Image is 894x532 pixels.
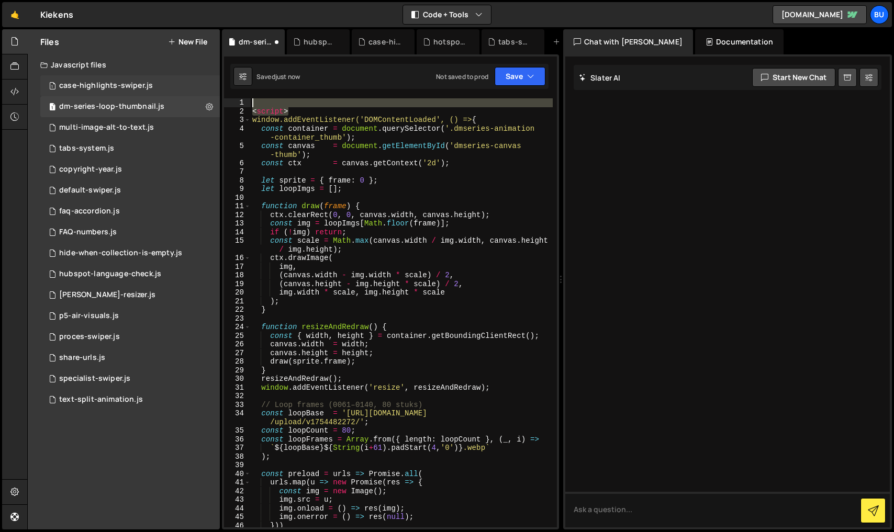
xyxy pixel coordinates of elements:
[224,487,251,496] div: 42
[563,29,693,54] div: Chat with [PERSON_NAME]
[224,444,251,452] div: 37
[224,236,251,254] div: 15
[224,185,251,194] div: 9
[752,68,835,87] button: Start new chat
[40,389,220,410] div: 16163/43456.js
[224,522,251,530] div: 46
[224,357,251,366] div: 28
[224,323,251,332] div: 24
[224,340,251,349] div: 26
[59,186,121,195] div: default-swiper.js
[224,159,251,168] div: 6
[403,5,491,24] button: Code + Tools
[224,219,251,228] div: 13
[870,5,889,24] a: Bu
[224,504,251,513] div: 44
[224,383,251,392] div: 31
[275,72,300,81] div: just now
[40,159,220,180] div: 16163/43452.js
[40,285,220,305] div: 16163/43457.js
[224,288,251,297] div: 20
[59,144,114,153] div: tabs-system.js
[239,37,272,47] div: dm-series-loop-thumbnail.js
[436,72,488,81] div: Not saved to prod
[2,2,28,27] a: 🤙
[59,353,105,363] div: share-urls.js
[224,124,251,142] div: 4
[49,104,55,112] span: 1
[59,207,120,216] div: faq-accordion.js
[433,37,467,47] div: hotspots-interaction.js
[40,243,220,264] div: 16163/43453.js
[224,435,251,444] div: 36
[224,314,251,323] div: 23
[40,180,220,201] div: 16163/43449.js
[224,401,251,410] div: 33
[49,83,55,91] span: 1
[224,409,251,426] div: 34
[224,176,251,185] div: 8
[59,228,117,237] div: FAQ-numbers.js
[224,349,251,358] div: 27
[224,366,251,375] div: 29
[40,36,59,48] h2: Files
[224,167,251,176] div: 7
[40,305,220,326] div: 16163/43448.js
[553,37,597,47] div: New File
[40,201,220,222] div: 16163/43454.js
[40,75,220,96] div: 16163/43450.js
[59,165,122,174] div: copyright-year.js
[224,332,251,341] div: 25
[224,228,251,237] div: 14
[59,332,120,342] div: proces-swiper.js
[59,269,161,279] div: hubspot-language-check.js
[224,452,251,461] div: 38
[773,5,867,24] a: [DOMAIN_NAME]
[28,54,220,75] div: Javascript files
[224,280,251,289] div: 19
[224,470,251,479] div: 40
[368,37,402,47] div: case-highlights-swiper.js
[224,116,251,124] div: 3
[224,202,251,211] div: 11
[224,305,251,314] div: 22
[224,297,251,306] div: 21
[224,211,251,220] div: 12
[224,375,251,383] div: 30
[40,8,73,21] div: Kiekens
[59,248,182,258] div: hide-when-collection-is-empty.js
[59,102,164,111] div: dm-series-loop-thumbnail.js
[59,374,130,383] div: specialist-swiper.js
[40,222,220,243] div: 16163/43462.js
[224,142,251,159] div: 5
[224,495,251,504] div: 43
[498,37,532,47] div: tabs-system.js
[59,81,153,90] div: case-highlights-swiper.js
[495,67,545,86] button: Save
[224,392,251,401] div: 32
[40,96,220,117] div: 16163/45964.js
[304,37,337,47] div: hubspot-language-check.js
[579,73,621,83] h2: Slater AI
[40,368,220,389] div: 16163/43451.js
[40,138,220,159] div: 16163/43508.js
[59,123,154,132] div: multi-image-alt-to-text.js
[224,254,251,263] div: 16
[224,271,251,280] div: 18
[256,72,300,81] div: Saved
[224,426,251,435] div: 35
[224,478,251,487] div: 41
[168,38,207,46] button: New File
[224,194,251,202] div: 10
[40,347,220,368] div: 16163/43461.js
[224,98,251,107] div: 1
[59,290,155,300] div: [PERSON_NAME]-resizer.js
[224,513,251,522] div: 45
[59,311,119,321] div: p5-air-visuals.js
[59,395,143,404] div: text-split-animation.js
[40,117,220,138] div: 16163/43509.js
[40,264,220,285] div: 16163/43455.js
[224,461,251,470] div: 39
[224,107,251,116] div: 2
